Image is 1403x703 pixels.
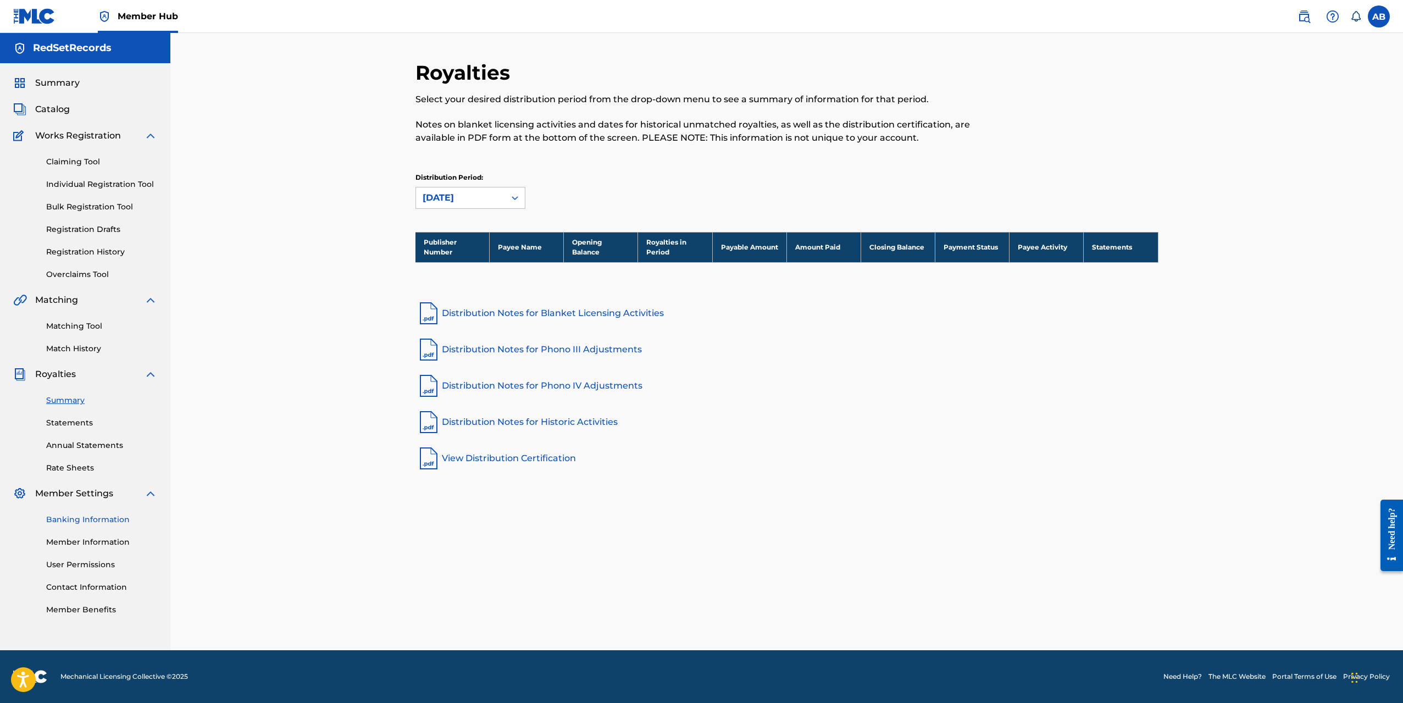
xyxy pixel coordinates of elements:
img: expand [144,487,157,500]
th: Payee Name [490,232,564,262]
img: pdf [415,373,442,399]
div: Help [1322,5,1344,27]
a: Registration History [46,246,157,258]
a: Member Information [46,536,157,548]
th: Royalties in Period [638,232,712,262]
h2: Royalties [415,60,515,85]
a: Summary [46,395,157,406]
p: Notes on blanket licensing activities and dates for historical unmatched royalties, as well as th... [415,118,988,145]
a: SummarySummary [13,76,80,90]
img: logo [13,670,47,683]
img: expand [144,368,157,381]
span: Member Settings [35,487,113,500]
img: expand [144,294,157,307]
a: Contact Information [46,582,157,593]
a: Match History [46,343,157,355]
iframe: Resource Center [1372,491,1403,580]
span: Member Hub [118,10,178,23]
a: Annual Statements [46,440,157,451]
a: Individual Registration Tool [46,179,157,190]
h5: RedSetRecords [33,42,112,54]
a: The MLC Website [1208,672,1266,682]
a: Claiming Tool [46,156,157,168]
th: Statements [1084,232,1158,262]
span: Works Registration [35,129,121,142]
span: Royalties [35,368,76,381]
span: Mechanical Licensing Collective © 2025 [60,672,188,682]
th: Opening Balance [564,232,638,262]
a: CatalogCatalog [13,103,70,116]
a: Bulk Registration Tool [46,201,157,213]
div: [DATE] [423,191,498,204]
th: Payee Activity [1010,232,1084,262]
th: Publisher Number [415,232,490,262]
img: Works Registration [13,129,27,142]
span: Matching [35,294,78,307]
img: Member Settings [13,487,26,500]
a: Statements [46,417,157,429]
a: Distribution Notes for Phono III Adjustments [415,336,1158,363]
th: Amount Paid [786,232,861,262]
img: Royalties [13,368,26,381]
a: Overclaims Tool [46,269,157,280]
a: View Distribution Certification [415,445,1158,472]
a: Portal Terms of Use [1272,672,1337,682]
p: Distribution Period: [415,173,525,182]
a: Distribution Notes for Blanket Licensing Activities [415,300,1158,326]
div: Drag [1351,661,1358,694]
a: Public Search [1293,5,1315,27]
a: Distribution Notes for Phono IV Adjustments [415,373,1158,399]
img: pdf [415,409,442,435]
a: Member Benefits [46,604,157,616]
img: help [1326,10,1339,23]
img: pdf [415,300,442,326]
img: Top Rightsholder [98,10,111,23]
a: Distribution Notes for Historic Activities [415,409,1158,435]
img: expand [144,129,157,142]
a: Matching Tool [46,320,157,332]
th: Payable Amount [712,232,786,262]
img: Catalog [13,103,26,116]
th: Closing Balance [861,232,935,262]
a: Rate Sheets [46,462,157,474]
img: search [1297,10,1311,23]
iframe: Chat Widget [1348,650,1403,703]
div: User Menu [1368,5,1390,27]
a: Banking Information [46,514,157,525]
div: Notifications [1350,11,1361,22]
a: User Permissions [46,559,157,571]
a: Need Help? [1163,672,1202,682]
span: Summary [35,76,80,90]
a: Privacy Policy [1343,672,1390,682]
img: MLC Logo [13,8,56,24]
span: Catalog [35,103,70,116]
img: Matching [13,294,27,307]
th: Payment Status [935,232,1009,262]
img: pdf [415,336,442,363]
img: Accounts [13,42,26,55]
img: Summary [13,76,26,90]
img: pdf [415,445,442,472]
a: Registration Drafts [46,224,157,235]
p: Select your desired distribution period from the drop-down menu to see a summary of information f... [415,93,988,106]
